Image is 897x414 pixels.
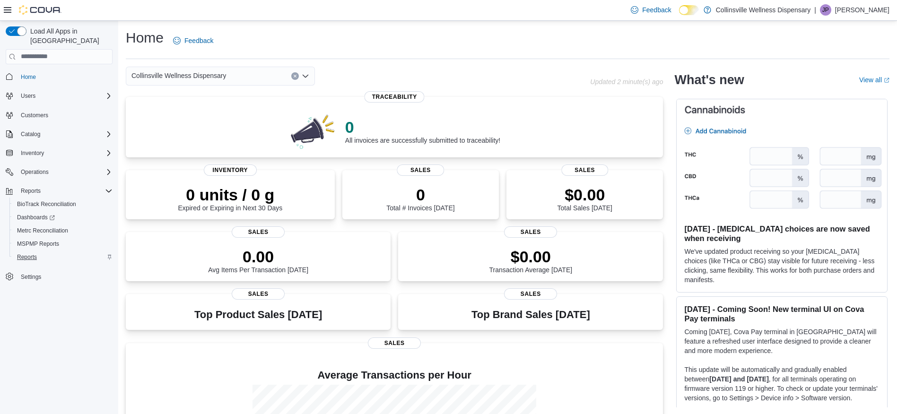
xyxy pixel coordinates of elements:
span: Customers [21,112,48,119]
p: Coming [DATE], Cova Pay terminal in [GEOGRAPHIC_DATA] will feature a refreshed user interface des... [684,327,880,355]
a: MSPMP Reports [13,238,63,250]
span: Metrc Reconciliation [17,227,68,234]
a: Feedback [169,31,217,50]
span: BioTrack Reconciliation [17,200,76,208]
span: Reports [13,251,113,263]
span: Sales [397,164,444,176]
img: 0 [288,112,338,150]
div: Transaction Average [DATE] [489,247,573,274]
h2: What's new [674,72,744,87]
a: Reports [13,251,41,263]
img: Cova [19,5,61,15]
p: 0 units / 0 g [178,185,282,204]
button: Users [2,89,116,103]
span: Sales [368,337,421,349]
span: Home [17,71,113,83]
p: We've updated product receiving so your [MEDICAL_DATA] choices (like THCa or CBG) stay visible fo... [684,247,880,285]
nav: Complex example [6,66,113,308]
span: Users [17,90,113,102]
a: Settings [17,271,45,283]
a: Dashboards [13,212,59,223]
span: Settings [17,270,113,282]
span: Dashboards [13,212,113,223]
button: Reports [2,184,116,198]
button: MSPMP Reports [9,237,116,250]
button: Home [2,70,116,84]
span: Customers [17,109,113,121]
span: Inventory [17,147,113,159]
h4: Average Transactions per Hour [133,370,655,381]
a: Feedback [627,0,675,19]
h3: Top Brand Sales [DATE] [471,309,590,320]
p: 0.00 [208,247,308,266]
button: Inventory [17,147,48,159]
p: Collinsville Wellness Dispensary [716,4,810,16]
span: MSPMP Reports [13,238,113,250]
p: Updated 2 minute(s) ago [590,78,663,86]
p: | [814,4,816,16]
h3: Top Product Sales [DATE] [194,309,322,320]
span: Reports [21,187,41,195]
a: View allExternal link [859,76,889,84]
div: Jenny Pigford [820,4,831,16]
span: Traceability [365,91,425,103]
button: Settings [2,269,116,283]
button: Inventory [2,147,116,160]
span: Sales [232,288,285,300]
p: 0 [386,185,454,204]
div: Total Sales [DATE] [557,185,612,212]
div: Expired or Expiring in Next 30 Days [178,185,282,212]
button: BioTrack Reconciliation [9,198,116,211]
span: Feedback [642,5,671,15]
button: Customers [2,108,116,122]
button: Clear input [291,72,299,80]
p: $0.00 [489,247,573,266]
button: Reports [9,250,116,264]
p: [PERSON_NAME] [835,4,889,16]
span: Operations [17,166,113,178]
svg: External link [884,78,889,83]
button: Operations [17,166,52,178]
span: Sales [504,288,557,300]
span: Reports [17,185,113,197]
a: BioTrack Reconciliation [13,198,80,210]
span: Catalog [17,129,113,140]
p: This update will be automatically and gradually enabled between , for all terminals operating on ... [684,365,880,403]
span: Load All Apps in [GEOGRAPHIC_DATA] [26,26,113,45]
span: Inventory [204,164,257,176]
button: Users [17,90,39,102]
input: Dark Mode [679,5,699,15]
span: Feedback [184,36,213,45]
span: Inventory [21,149,44,157]
span: Reports [17,253,37,261]
span: Dashboards [17,214,55,221]
span: Sales [232,226,285,238]
span: Users [21,92,35,100]
span: Sales [561,164,608,176]
span: Operations [21,168,49,176]
h3: [DATE] - [MEDICAL_DATA] choices are now saved when receiving [684,224,880,243]
span: Catalog [21,130,40,138]
button: Open list of options [302,72,309,80]
span: Sales [504,226,557,238]
button: Catalog [17,129,44,140]
span: JP [822,4,829,16]
div: Avg Items Per Transaction [DATE] [208,247,308,274]
div: All invoices are successfully submitted to traceability! [345,118,500,144]
span: Home [21,73,36,81]
h1: Home [126,28,164,47]
span: BioTrack Reconciliation [13,198,113,210]
div: Total # Invoices [DATE] [386,185,454,212]
h3: [DATE] - Coming Soon! New terminal UI on Cova Pay terminals [684,304,880,323]
a: Metrc Reconciliation [13,225,72,236]
span: Metrc Reconciliation [13,225,113,236]
span: MSPMP Reports [17,240,59,248]
button: Catalog [2,128,116,141]
button: Metrc Reconciliation [9,224,116,237]
span: Collinsville Wellness Dispensary [131,70,226,81]
button: Reports [17,185,44,197]
p: $0.00 [557,185,612,204]
a: Dashboards [9,211,116,224]
button: Operations [2,165,116,179]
